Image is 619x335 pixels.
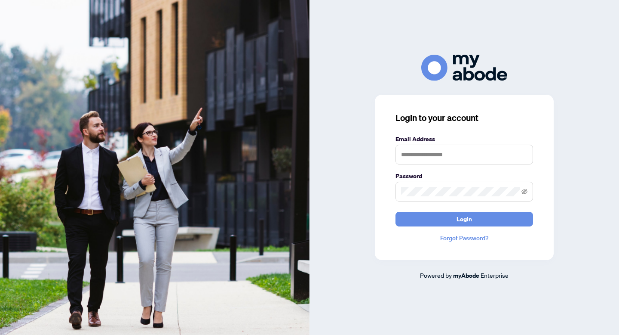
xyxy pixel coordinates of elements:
[395,233,533,243] a: Forgot Password?
[420,271,452,279] span: Powered by
[395,212,533,226] button: Login
[421,55,507,81] img: ma-logo
[395,112,533,124] h3: Login to your account
[453,271,479,280] a: myAbode
[395,171,533,181] label: Password
[395,134,533,144] label: Email Address
[457,212,472,226] span: Login
[481,271,509,279] span: Enterprise
[521,189,527,195] span: eye-invisible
